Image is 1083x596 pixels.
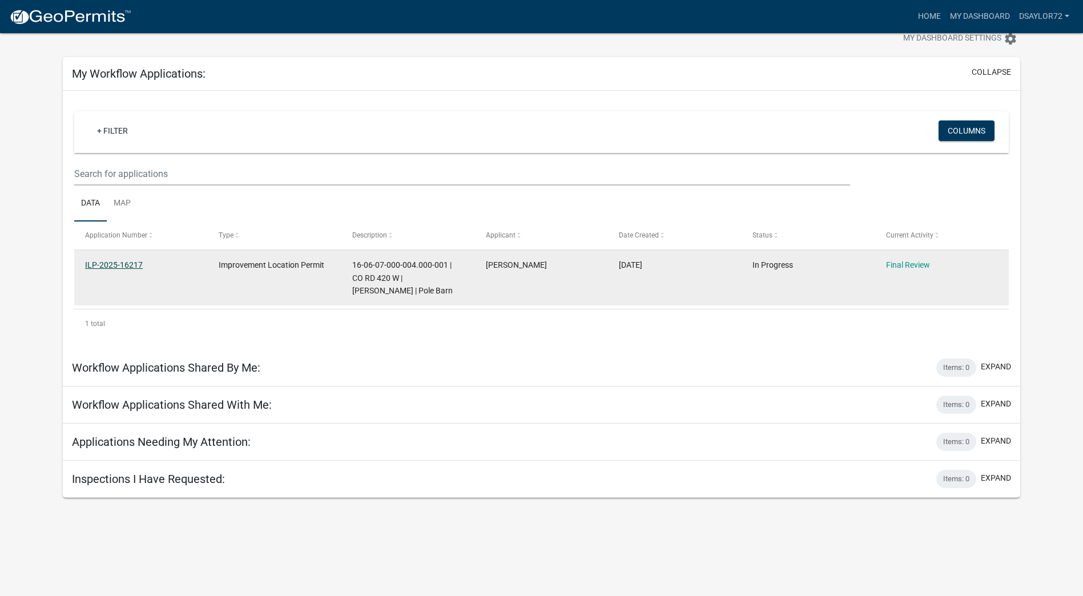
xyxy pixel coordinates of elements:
a: Final Review [886,260,930,269]
span: In Progress [752,260,793,269]
button: expand [981,472,1011,484]
a: Home [913,6,945,27]
datatable-header-cell: Date Created [608,222,742,249]
datatable-header-cell: Applicant [474,222,608,249]
h5: Inspections I Have Requested: [72,472,225,486]
span: Type [219,231,233,239]
button: expand [981,435,1011,447]
span: Description [352,231,387,239]
span: Status [752,231,772,239]
a: + Filter [88,120,137,141]
button: expand [981,398,1011,410]
a: Dsaylor72 [1014,6,1074,27]
a: My Dashboard [945,6,1014,27]
div: Items: 0 [936,470,976,488]
span: Application Number [85,231,147,239]
span: 09/08/2025 [619,260,642,269]
h5: My Workflow Applications: [72,67,206,80]
span: Darrell Saylor [486,260,547,269]
div: Items: 0 [936,396,976,414]
h5: Workflow Applications Shared With Me: [72,398,272,412]
h5: Workflow Applications Shared By Me: [72,361,260,374]
i: settings [1004,32,1017,46]
div: Items: 0 [936,359,976,377]
datatable-header-cell: Application Number [74,222,208,249]
h5: Applications Needing My Attention: [72,435,251,449]
datatable-header-cell: Type [208,222,341,249]
button: expand [981,361,1011,373]
input: Search for applications [74,162,850,186]
span: Improvement Location Permit [219,260,324,269]
div: 1 total [74,309,1009,338]
div: collapse [63,91,1020,349]
span: Applicant [486,231,516,239]
button: Columns [939,120,995,141]
datatable-header-cell: Status [742,222,875,249]
div: Items: 0 [936,433,976,451]
a: Map [107,186,138,222]
datatable-header-cell: Description [341,222,475,249]
datatable-header-cell: Current Activity [875,222,1009,249]
span: Current Activity [886,231,933,239]
button: My Dashboard Settingssettings [894,27,1026,50]
span: Date Created [619,231,659,239]
a: ILP-2025-16217 [85,260,143,269]
span: My Dashboard Settings [903,32,1001,46]
span: 16-06-07-000-004.000-001 | CO RD 420 W | Darrell Saylor | Pole Barn [352,260,453,296]
button: collapse [972,66,1011,78]
a: Data [74,186,107,222]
